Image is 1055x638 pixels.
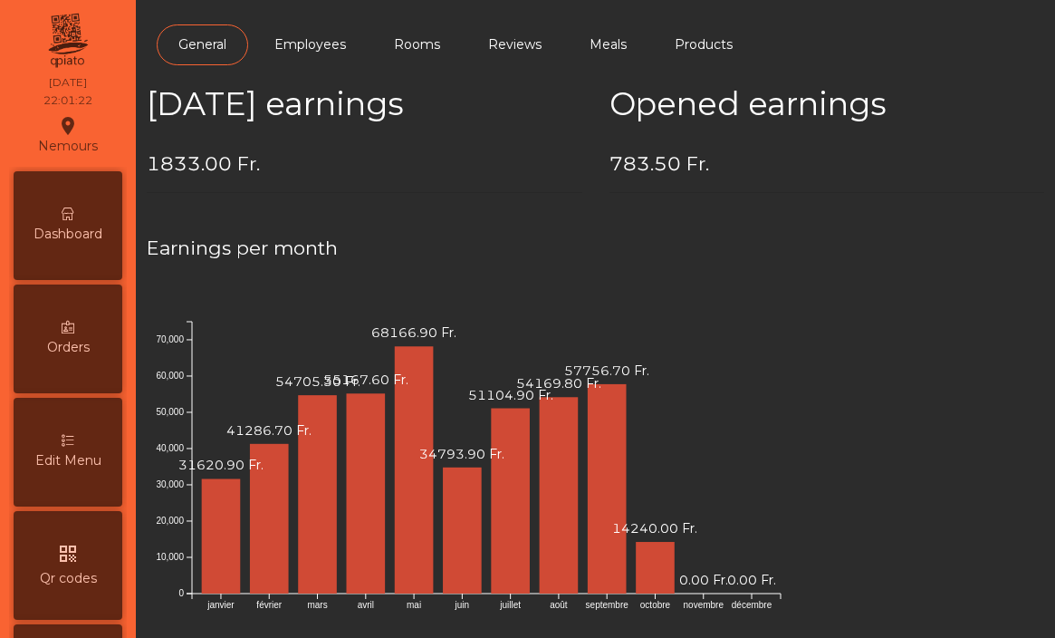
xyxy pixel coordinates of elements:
a: Rooms [372,24,462,65]
a: Meals [568,24,648,65]
h4: Earnings per month [147,235,1044,262]
text: 57756.70 Fr. [564,362,649,379]
text: 20,000 [156,516,184,526]
h4: 783.50 Fr. [609,150,1045,178]
text: mars [307,600,327,610]
span: Edit Menu [35,451,101,470]
text: avril [358,600,374,610]
text: 0.00 Fr. [679,572,728,588]
text: 40,000 [156,443,184,453]
img: qpiato [45,9,90,72]
text: 55167.60 Fr. [323,372,408,388]
text: septembre [586,600,629,610]
div: 22:01:22 [43,92,92,109]
text: 41286.70 Fr. [226,422,312,439]
text: 54705.30 Fr. [275,373,360,390]
div: [DATE] [49,74,87,91]
text: 10,000 [156,552,184,562]
text: mai [407,600,421,610]
text: juin [455,600,470,610]
a: Products [653,24,754,65]
div: Nemours [38,112,98,158]
text: 70,000 [156,334,184,344]
text: décembre [732,600,772,610]
text: 51104.90 Fr. [468,386,553,402]
text: 54169.80 Fr. [516,375,601,391]
span: Orders [47,338,90,357]
text: novembre [684,600,724,610]
text: 31620.90 Fr. [178,457,264,473]
text: 30,000 [156,479,184,489]
text: 34793.90 Fr. [419,446,504,462]
text: octobre [640,600,671,610]
a: General [157,24,248,65]
a: Reviews [466,24,563,65]
text: février [256,600,282,610]
i: qr_code [57,543,79,565]
h4: 1833.00 Fr. [147,150,582,178]
text: 0 [178,588,184,598]
span: Dashboard [34,225,102,244]
text: 68166.90 Fr. [371,324,456,341]
text: 0.00 Fr. [727,572,776,588]
h2: [DATE] earnings [147,85,582,123]
text: juillet [499,600,521,610]
text: 60,000 [156,371,184,381]
text: août [550,600,568,610]
h2: Opened earnings [609,85,1045,123]
text: 14240.00 Fr. [612,520,697,536]
text: 50,000 [156,407,184,417]
text: janvier [206,600,235,610]
a: Employees [253,24,368,65]
i: location_on [57,115,79,137]
span: Qr codes [40,569,97,588]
